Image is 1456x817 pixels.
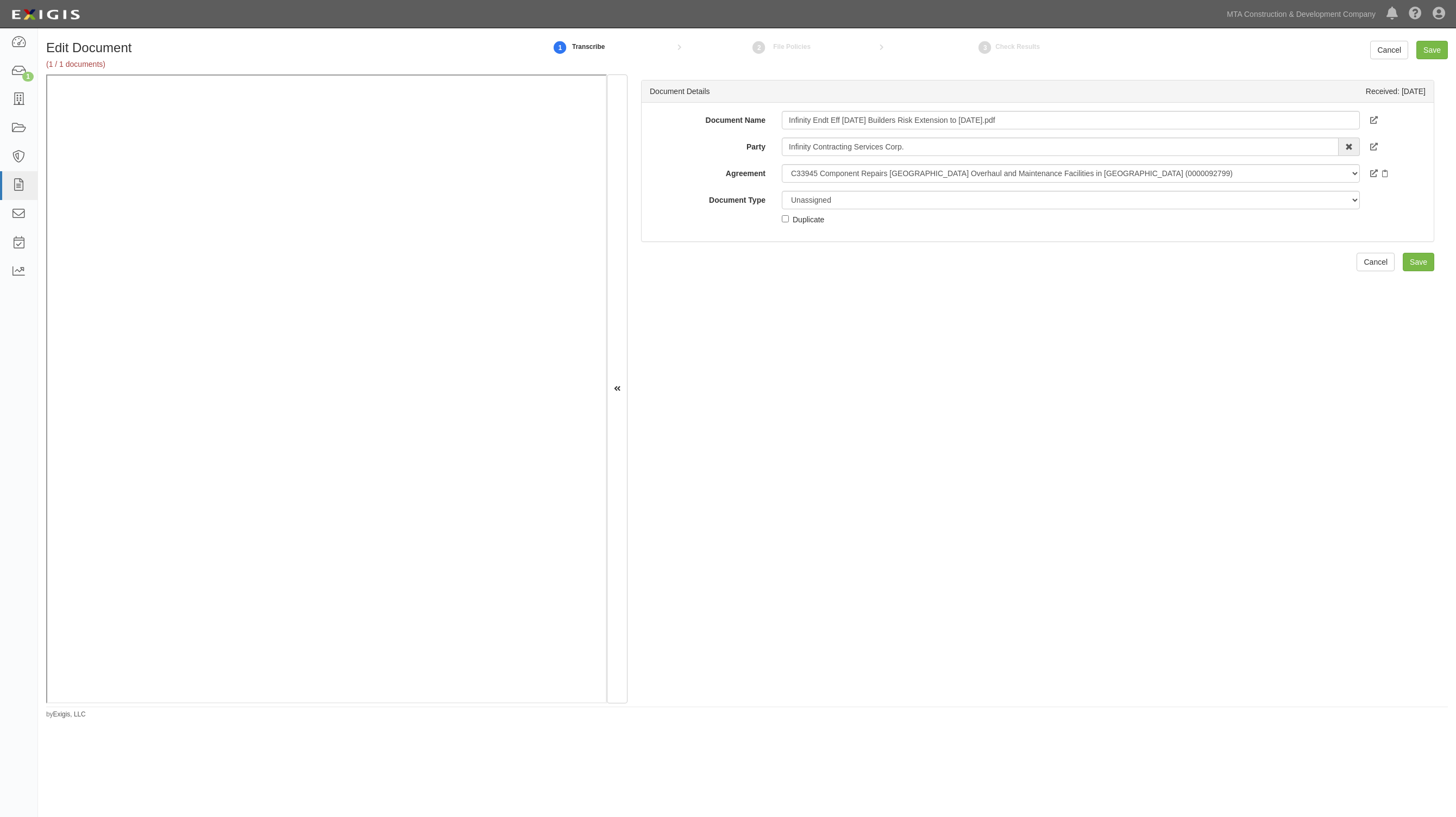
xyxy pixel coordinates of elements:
a: Cancel [1357,253,1395,271]
small: File Policies [773,43,811,51]
a: Open agreement [1370,168,1378,179]
h1: Edit Document [46,41,503,55]
small: by [46,710,86,719]
small: Transcribe [572,43,605,51]
input: Save [1403,253,1434,271]
a: Requirement set details [1382,168,1388,179]
img: Logo [8,5,83,24]
i: Help Center - Complianz [1409,8,1422,21]
input: Duplicate [782,215,789,222]
strong: 1 [552,41,568,54]
small: Check Results [995,43,1040,51]
h5: (1 / 1 documents) [46,60,503,68]
div: Document Details [650,86,710,97]
strong: 2 [751,41,767,54]
label: Party [642,138,774,152]
div: Received: [DATE] [1366,86,1426,97]
a: Cancel [1370,41,1408,59]
div: Duplicate [793,213,824,225]
label: Document Name [642,111,774,126]
div: 1 [22,72,34,82]
label: Agreement [642,164,774,179]
label: Document Type [642,191,774,205]
strong: 3 [977,41,993,54]
a: Open Party [1370,141,1378,152]
input: Save [1416,41,1448,59]
a: Check Results [977,35,993,59]
a: MTA Construction & Development Company [1221,3,1381,25]
a: 1 [552,35,568,59]
a: Exigis, LLC [53,710,86,718]
a: View [1370,115,1378,126]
